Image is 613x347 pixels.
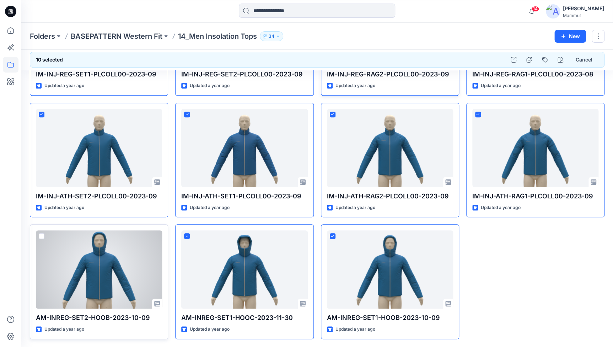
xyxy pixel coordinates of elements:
[269,32,274,40] p: 34
[30,31,55,41] a: Folders
[481,204,521,212] p: Updated a year ago
[563,4,604,13] div: [PERSON_NAME]
[44,326,84,333] p: Updated a year ago
[327,191,453,201] p: IM-INJ-ATH-RAG2-PLCOLL00-2023-09
[181,191,307,201] p: IM-INJ-ATH-SET1-PLCOLL00-2023-09
[181,313,307,323] p: AM-INREG-SET1-HOOC-2023-11-30
[190,326,230,333] p: Updated a year ago
[190,82,230,90] p: Updated a year ago
[472,191,598,201] p: IM-INJ-ATH-RAG1-PLCOLL00-2023-09
[71,31,162,41] a: BASEPATTERN Western Fit
[178,31,257,41] p: 14_Men Insolation Tops
[472,69,598,79] p: IM-INJ-REG-RAG1-PLCOLL00-2023-08
[327,313,453,323] p: AM-INREG-SET1-HOOB-2023-10-09
[36,55,63,64] h6: 10 selected
[36,191,162,201] p: IM-INJ-ATH-SET2-PLCOLL00-2023-09
[570,53,598,66] button: Cancel
[36,313,162,323] p: AM-INREG-SET2-HOOB-2023-10-09
[36,69,162,79] p: IM-INJ-REG-SET1-PLCOLL00-2023-09
[190,204,230,212] p: Updated a year ago
[563,13,604,18] div: Mammut
[327,69,453,79] p: IM-INJ-REG-RAG2-PLCOLL00-2023-09
[335,82,375,90] p: Updated a year ago
[531,6,539,12] span: 14
[260,31,283,41] button: 34
[546,4,560,18] img: avatar
[554,30,586,43] button: New
[335,204,375,212] p: Updated a year ago
[44,204,84,212] p: Updated a year ago
[335,326,375,333] p: Updated a year ago
[481,82,521,90] p: Updated a year ago
[44,82,84,90] p: Updated a year ago
[181,69,307,79] p: IM-INJ-REG-SET2-PLCOLL00-2023-09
